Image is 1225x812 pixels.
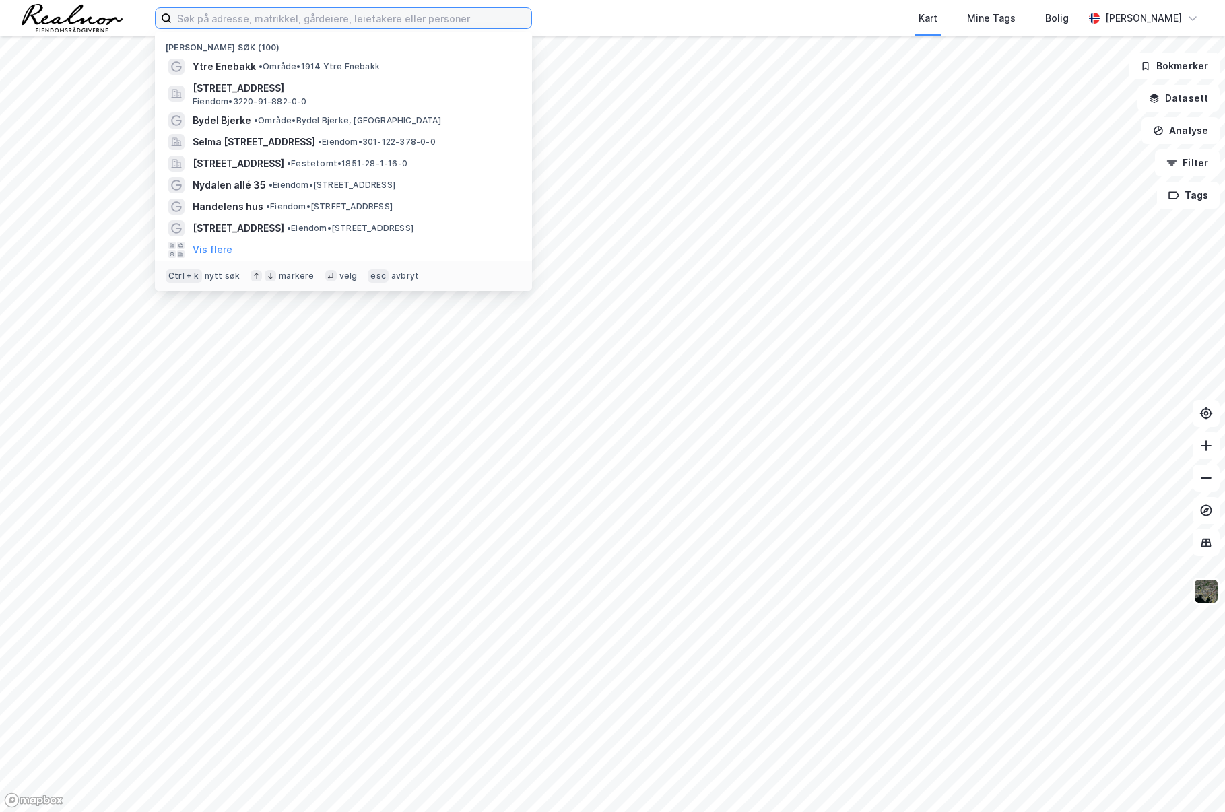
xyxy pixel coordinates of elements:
[287,158,407,169] span: Festetomt • 1851-28-1-16-0
[166,269,202,283] div: Ctrl + k
[318,137,436,147] span: Eiendom • 301-122-378-0-0
[287,223,291,233] span: •
[193,134,315,150] span: Selma [STREET_ADDRESS]
[1158,747,1225,812] iframe: Chat Widget
[254,115,258,125] span: •
[193,112,251,129] span: Bydel Bjerke
[1105,10,1182,26] div: [PERSON_NAME]
[339,271,358,281] div: velg
[193,242,232,258] button: Vis flere
[193,156,284,172] span: [STREET_ADDRESS]
[391,271,419,281] div: avbryt
[155,32,532,56] div: [PERSON_NAME] søk (100)
[266,201,270,211] span: •
[193,80,516,96] span: [STREET_ADDRESS]
[22,4,123,32] img: realnor-logo.934646d98de889bb5806.png
[254,115,441,126] span: Område • Bydel Bjerke, [GEOGRAPHIC_DATA]
[205,271,240,281] div: nytt søk
[1045,10,1069,26] div: Bolig
[919,10,937,26] div: Kart
[193,96,307,107] span: Eiendom • 3220-91-882-0-0
[266,201,393,212] span: Eiendom • [STREET_ADDRESS]
[259,61,263,71] span: •
[368,269,389,283] div: esc
[269,180,395,191] span: Eiendom • [STREET_ADDRESS]
[193,199,263,215] span: Handelens hus
[287,158,291,168] span: •
[1158,747,1225,812] div: Kontrollprogram for chat
[967,10,1016,26] div: Mine Tags
[318,137,322,147] span: •
[193,59,256,75] span: Ytre Enebakk
[269,180,273,190] span: •
[259,61,380,72] span: Område • 1914 Ytre Enebakk
[287,223,413,234] span: Eiendom • [STREET_ADDRESS]
[172,8,531,28] input: Søk på adresse, matrikkel, gårdeiere, leietakere eller personer
[193,220,284,236] span: [STREET_ADDRESS]
[193,177,266,193] span: Nydalen allé 35
[279,271,314,281] div: markere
